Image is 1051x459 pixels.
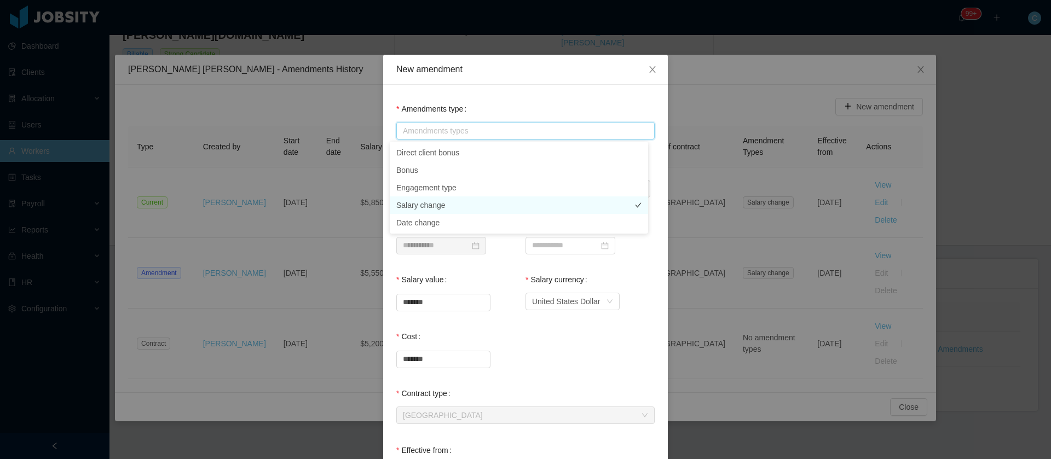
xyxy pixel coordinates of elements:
[635,167,642,173] i: icon: check
[397,351,490,368] input: Cost
[532,293,600,310] div: United States Dollar
[648,65,657,74] i: icon: close
[525,275,592,284] label: Salary currency
[396,446,456,455] label: Effective from
[390,161,648,179] li: Bonus
[396,104,471,113] label: Amendments type
[642,412,648,420] i: icon: down
[390,214,648,231] li: Date change
[635,149,642,156] i: icon: check
[390,196,648,214] li: Salary change
[400,125,406,138] input: Amendments type
[390,144,648,161] li: Direct client bonus
[397,294,490,311] input: Salary value
[635,184,642,191] i: icon: check
[635,219,642,226] i: icon: check
[403,125,643,136] div: Amendments types
[390,179,648,196] li: Engagement type
[607,298,613,306] i: icon: down
[472,242,480,249] i: icon: calendar
[396,332,425,341] label: Cost
[635,202,642,208] i: icon: check
[396,389,455,398] label: Contract type
[637,55,668,85] button: Close
[601,242,609,249] i: icon: calendar
[396,275,451,284] label: Salary value
[396,63,655,75] div: New amendment
[403,407,483,423] div: USA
